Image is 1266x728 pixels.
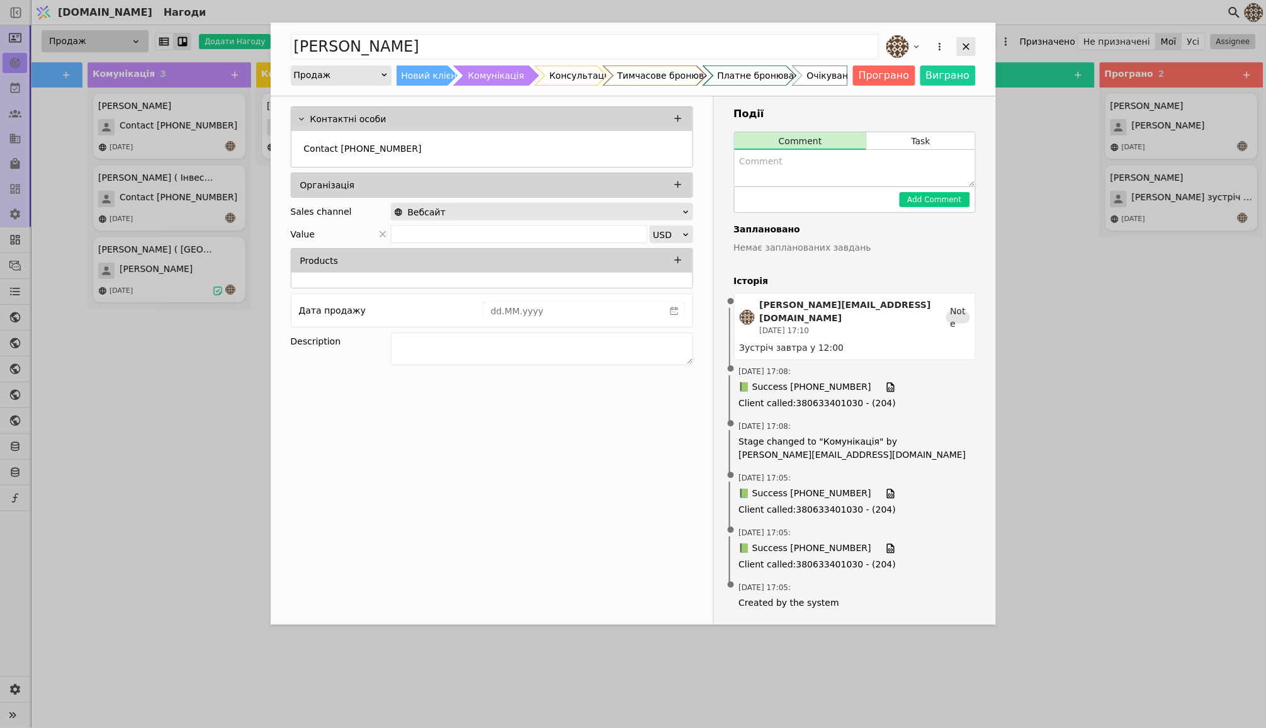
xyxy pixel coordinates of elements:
span: Вебсайт [408,203,446,221]
span: • [725,515,737,547]
div: Платне бронювання [718,65,811,86]
div: [PERSON_NAME][EMAIL_ADDRESS][DOMAIN_NAME] [760,299,947,325]
div: Очікування [807,65,859,86]
span: 📗 Success [PHONE_NUMBER] [739,380,871,394]
input: dd.MM.yyyy [484,302,664,320]
span: [DATE] 17:05 : [739,582,791,593]
img: online-store.svg [394,208,403,217]
div: Консультація [550,65,612,86]
span: [DATE] 17:05 : [739,472,791,484]
span: Stage changed to "Комунікація" by [PERSON_NAME][EMAIL_ADDRESS][DOMAIN_NAME] [739,435,971,462]
button: Програно [853,65,915,86]
h4: Заплановано [734,223,976,236]
h4: Історія [734,275,976,288]
span: 📗 Success [PHONE_NUMBER] [739,542,871,555]
span: Client called : 380633401030 - (204) [739,397,971,410]
button: Add Comment [900,192,970,207]
div: Комунікація [468,65,524,86]
div: Зустріч завтра у 12:00 [740,341,970,355]
span: Client called : 380633401030 - (204) [739,558,971,571]
span: • [725,408,737,440]
div: Add Opportunity [271,23,996,625]
p: Products [300,254,338,268]
span: [DATE] 17:08 : [739,366,791,377]
p: Організація [300,179,355,192]
p: Контактні особи [310,113,387,126]
button: Task [867,132,975,150]
div: Новий клієнт [402,65,462,86]
button: Comment [735,132,867,150]
img: an [740,310,755,325]
div: Тимчасове бронювання [618,65,726,86]
img: an [886,35,909,58]
span: Client called : 380633401030 - (204) [739,503,971,516]
div: [DATE] 17:10 [760,325,947,336]
h3: Події [734,106,976,122]
p: Немає запланованих завдань [734,241,976,254]
span: • [725,286,737,318]
span: 📗 Success [PHONE_NUMBER] [739,487,871,501]
span: [DATE] 17:08 : [739,421,791,432]
button: Виграно [920,65,976,86]
span: Note [950,305,966,330]
span: • [725,460,737,492]
span: Created by the system [739,596,971,610]
span: Value [291,225,315,243]
div: Дата продажу [299,302,366,319]
div: Продаж [294,66,380,84]
svg: calender simple [670,307,679,316]
span: • [725,569,737,601]
div: Description [291,333,391,350]
p: Contact [PHONE_NUMBER] [304,142,422,156]
span: [DATE] 17:05 : [739,527,791,538]
div: Sales channel [291,203,352,220]
div: USD [653,226,681,244]
span: • [725,353,737,385]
